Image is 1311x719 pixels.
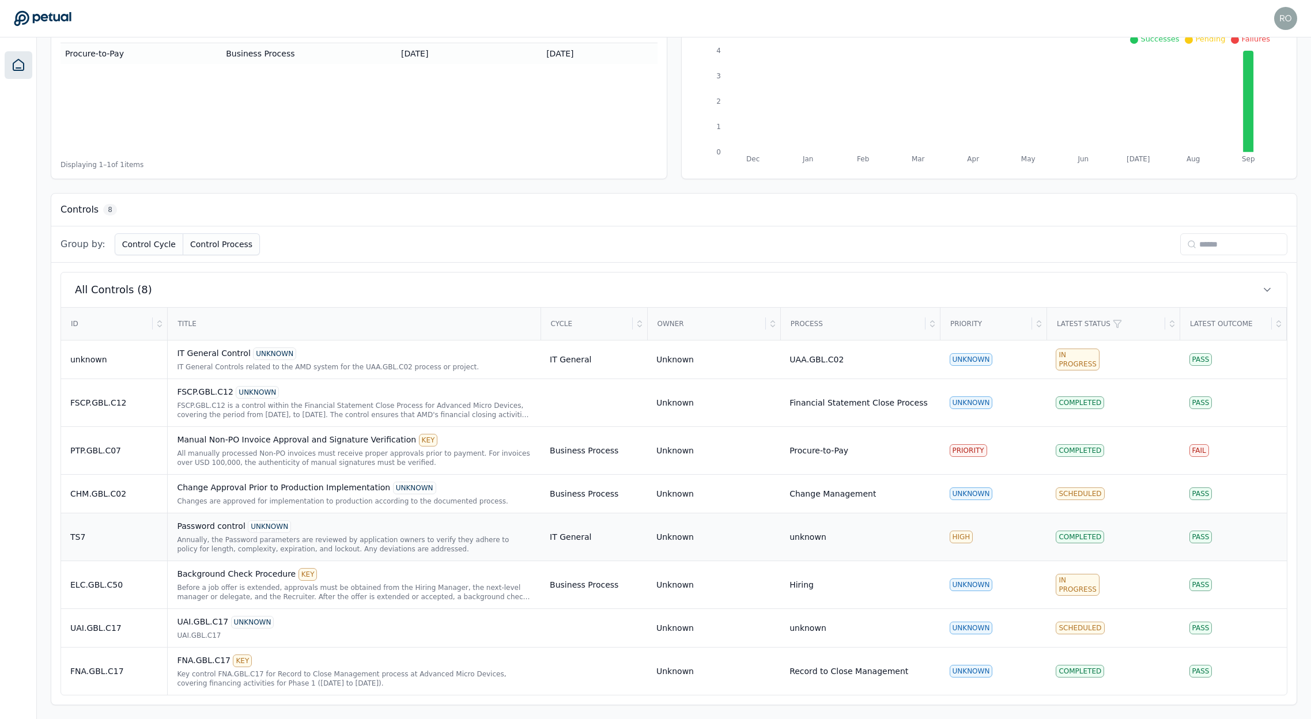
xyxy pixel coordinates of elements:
[802,155,813,163] tspan: Jan
[1181,308,1272,339] div: Latest Outcome
[1077,155,1089,163] tspan: Jun
[950,531,973,543] div: HIGH
[168,308,539,339] div: Title
[789,665,908,677] div: Record to Close Management
[177,449,531,467] div: All manually processed Non-PO invoices must receive proper approvals prior to payment. For invoic...
[716,148,721,156] tspan: 0
[1056,622,1104,634] div: Scheduled
[70,488,158,499] div: CHM.GBL.C02
[1189,578,1212,591] div: Pass
[950,665,993,678] div: UNKNOWN
[61,43,221,65] td: Procure-to-Pay
[177,520,531,533] div: Password control
[177,347,531,360] div: IT General Control
[61,203,99,217] h3: Controls
[950,396,993,409] div: UNKNOWN
[912,155,925,163] tspan: Mar
[781,308,925,339] div: Process
[656,579,694,591] div: Unknown
[789,531,826,543] div: unknown
[1189,396,1212,409] div: Pass
[1189,444,1209,457] div: Fail
[789,445,848,456] div: Procure-to-Pay
[967,155,979,163] tspan: Apr
[716,97,721,105] tspan: 2
[177,386,531,399] div: FSCP.GBL.C12
[656,622,694,634] div: Unknown
[70,665,158,677] div: FNA.GBL.C17
[177,434,531,446] div: Manual Non-PO Invoice Approval and Signature Verification
[253,347,296,360] div: UNKNOWN
[231,616,274,629] div: UNKNOWN
[1242,155,1255,163] tspan: Sep
[1195,35,1225,43] span: Pending
[1187,155,1200,163] tspan: Aug
[177,583,531,601] div: Before a job offer is extended, approvals must be obtained from the Hiring Manager, the next-leve...
[177,535,531,554] div: Annually, the Password parameters are reviewed by application owners to verify they adhere to pol...
[61,237,105,251] span: Group by:
[177,362,531,372] div: IT General Controls related to the AMD system for the UAA.GBL.C02 process or project.
[177,497,531,506] div: Changes are approved for implementation to production according to the documented process.
[950,444,987,457] div: PRIORITY
[656,531,694,543] div: Unknown
[1021,155,1036,163] tspan: May
[542,43,657,65] td: [DATE]
[950,353,993,366] div: UNKNOWN
[61,273,1287,307] button: All Controls (8)
[789,397,928,408] div: Financial Statement Close Process
[541,513,647,561] td: IT General
[541,426,647,474] td: Business Process
[950,487,993,500] div: UNKNOWN
[541,561,647,608] td: Business Process
[716,123,721,131] tspan: 1
[789,354,844,365] div: UAA.GBL.C02
[177,568,531,581] div: Background Check Procedure
[1189,487,1212,500] div: Pass
[5,51,32,79] a: Dashboard
[183,233,260,255] button: Control Process
[1056,665,1104,678] div: Completed
[177,669,531,688] div: Key control FNA.GBL.C17 for Record to Close Management process at Advanced Micro Devices, coverin...
[941,308,1032,339] div: Priority
[1127,155,1150,163] tspan: [DATE]
[62,308,153,339] div: ID
[14,10,71,27] a: Go to Dashboard
[1189,665,1212,678] div: Pass
[656,354,694,365] div: Unknown
[70,622,158,634] div: UAI.GBL.C17
[70,397,158,408] div: FSCP.GBL.C12
[541,340,647,379] td: IT General
[236,386,279,399] div: UNKNOWN
[1056,574,1099,596] div: In Progress
[1056,349,1099,370] div: In Progress
[177,631,531,640] div: UAI.GBL.C17
[299,568,318,581] div: KEY
[393,482,436,494] div: UNKNOWN
[648,308,766,339] div: Owner
[70,531,158,543] div: TS7
[396,43,542,65] td: [DATE]
[1056,444,1104,457] div: Completed
[1140,35,1179,43] span: Successes
[789,622,826,634] div: unknown
[1056,487,1104,500] div: Scheduled
[221,43,396,65] td: Business Process
[541,474,647,513] td: Business Process
[950,622,993,634] div: UNKNOWN
[950,578,993,591] div: UNKNOWN
[1048,308,1165,339] div: Latest Status
[70,354,158,365] div: unknown
[716,47,721,55] tspan: 4
[789,488,876,499] div: Change Management
[103,204,117,215] span: 8
[115,233,183,255] button: Control Cycle
[233,654,252,667] div: KEY
[70,445,158,456] div: PTP.GBL.C07
[177,616,531,629] div: UAI.GBL.C17
[857,155,869,163] tspan: Feb
[61,160,143,169] span: Displaying 1– 1 of 1 items
[75,282,152,298] span: All Controls (8)
[1189,622,1212,634] div: Pass
[789,579,814,591] div: Hiring
[716,72,721,80] tspan: 3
